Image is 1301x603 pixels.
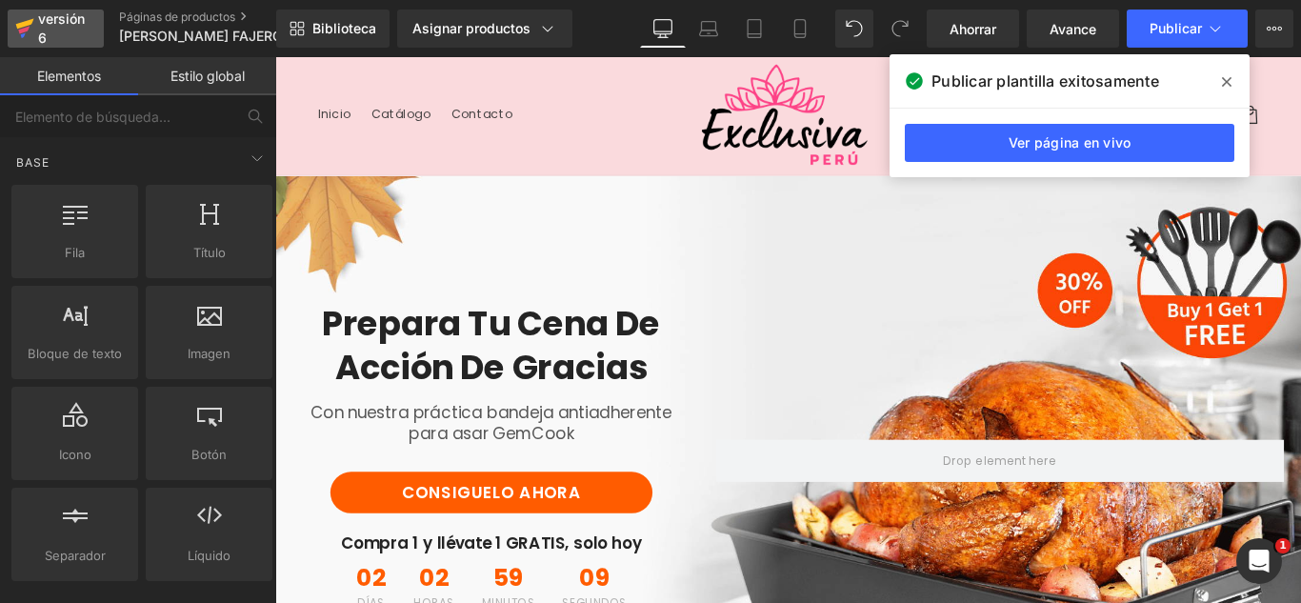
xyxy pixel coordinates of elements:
[1236,538,1282,584] iframe: Chat en vivo de Intercom
[1009,134,1131,151] font: Ver página en vivo
[477,8,668,122] img: Exclusiva Perú
[1255,10,1293,48] button: Más
[991,44,1032,86] summary: Búsqueda
[109,54,175,73] font: Catálogo
[1279,539,1287,552] font: 1
[686,10,731,48] a: Computadora portátil
[835,10,873,48] button: Deshacer
[881,10,919,48] button: Rehacer
[45,548,106,563] font: Separador
[188,548,230,563] font: Líquido
[119,10,338,25] a: Páginas de productos
[188,346,230,361] font: Imagen
[170,68,245,84] font: Estilo global
[276,10,390,48] a: Nueva Biblioteca
[36,44,97,84] a: Inicio
[191,447,227,462] font: Botón
[65,245,85,260] font: Fila
[48,54,86,73] font: Inicio
[142,476,344,502] font: CONSIGUELO AHORA
[950,21,996,37] font: Ahorrar
[197,54,267,73] font: Contacto
[412,20,530,36] font: Asignar productos
[731,10,777,48] a: Tableta
[777,10,823,48] a: Móvil
[1127,10,1248,48] button: Publicar
[119,28,324,44] font: [PERSON_NAME] FAJERO 09-10
[97,44,187,84] a: Catálogo
[1027,10,1119,48] a: Avance
[37,68,101,84] font: Elementos
[38,10,85,46] font: versión 6
[186,44,278,84] a: Contacto
[640,10,686,48] a: De oficina
[28,346,122,361] font: Bloque de texto
[1150,20,1202,36] font: Publicar
[193,245,226,260] font: Título
[40,387,447,436] font: Con nuestra práctica bandeja antiadherente para asar GemCook
[62,466,424,513] a: CONSIGUELO AHORA
[312,20,376,36] font: Biblioteca
[931,71,1159,90] font: Publicar plantilla exitosamente
[905,124,1234,162] a: Ver página en vivo
[73,533,412,559] font: Compra 1 y llévate 1 GRATIS, solo hoy
[53,272,433,375] font: Prepara tu cena de Acción de Gracias
[8,10,104,48] a: versión 6
[16,155,50,170] font: Base
[1050,21,1096,37] font: Avance
[59,447,91,462] font: Icono
[119,10,235,24] font: Páginas de productos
